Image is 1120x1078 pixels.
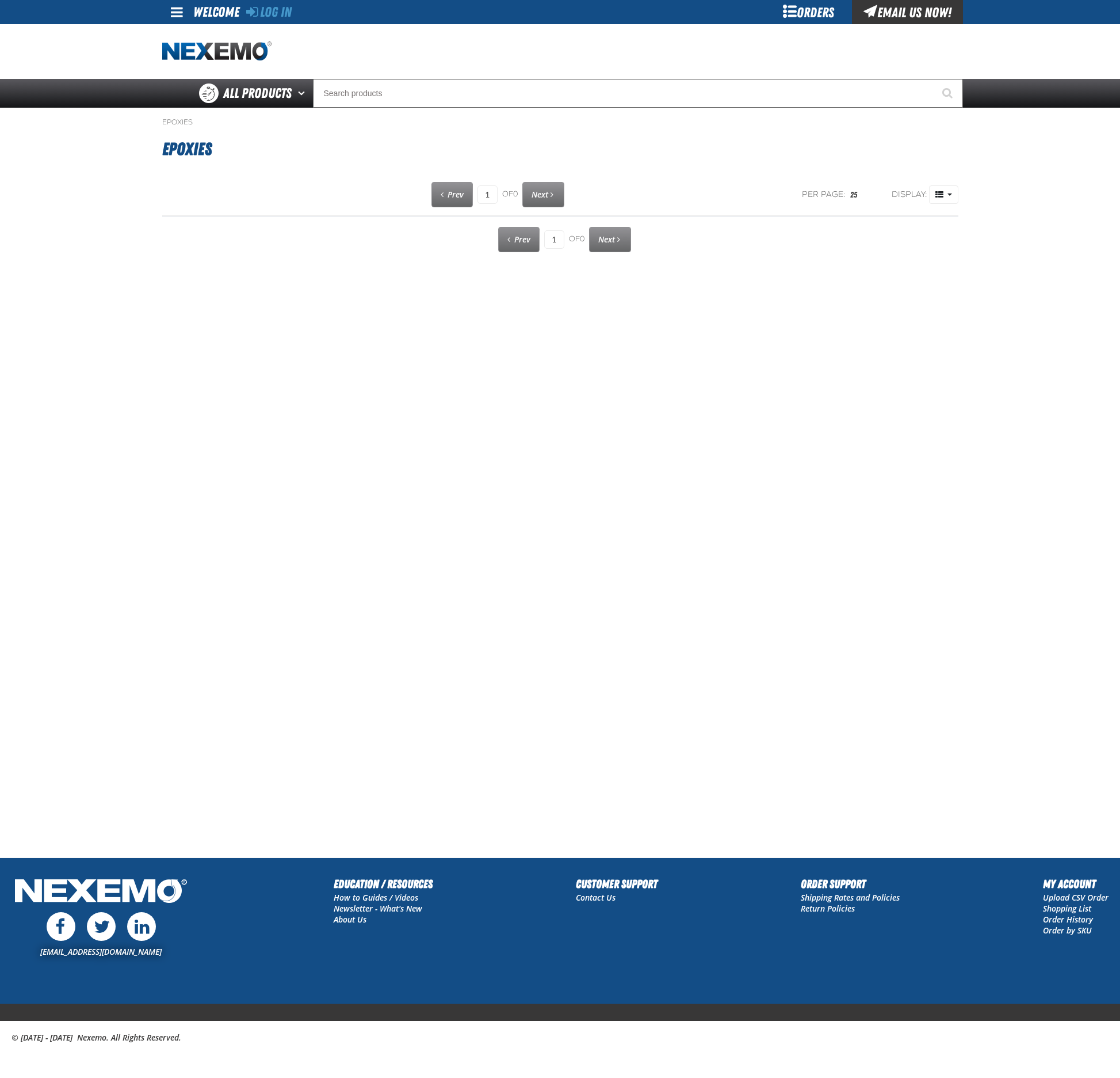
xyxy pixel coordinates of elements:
input: Search [313,79,963,108]
h1: Epoxies [162,134,958,165]
a: About Us [334,914,366,925]
img: Nexemo Logo [12,875,190,909]
span: Display: [892,189,927,199]
span: Product Grid Views Toolbar [930,186,958,203]
a: Contact Us [576,892,616,903]
a: Newsletter - What's New [334,903,422,914]
img: Nexemo logo [162,41,272,62]
span: All Products [223,83,292,104]
a: How to Guides / Videos [334,892,418,903]
span: 0 [513,189,518,199]
h2: Order Support [801,875,900,893]
h2: Education / Resources [334,875,433,893]
nav: Breadcrumbs [162,117,958,127]
button: Start Searching [934,79,963,108]
a: Order by SKU [1043,925,1092,936]
input: Current page number [544,230,564,249]
span: of [569,234,584,245]
a: Home [162,41,272,62]
a: Epoxies [162,117,193,127]
a: Shopping List [1043,903,1091,914]
a: Log In [246,4,292,20]
a: Return Policies [801,903,855,914]
a: [EMAIL_ADDRESS][DOMAIN_NAME] [40,946,162,957]
a: Order History [1043,914,1093,925]
span: Per page: [802,189,846,200]
h2: My Account [1043,875,1108,893]
button: Product Grid Views Toolbar [929,185,958,204]
h2: Customer Support [576,875,658,893]
span: 0 [580,234,584,244]
a: Upload CSV Order [1043,892,1108,903]
input: Current page number [477,185,498,204]
a: Shipping Rates and Policies [801,892,900,903]
span: of [502,189,518,200]
button: Open All Products pages [294,79,313,108]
